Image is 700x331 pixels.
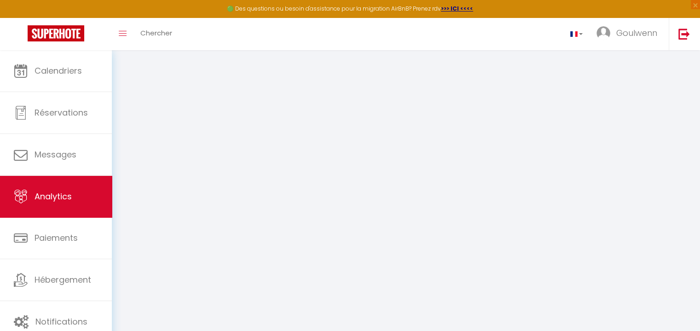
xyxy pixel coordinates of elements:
[35,274,91,285] span: Hébergement
[35,107,88,118] span: Réservations
[28,25,84,41] img: Super Booking
[616,27,657,39] span: Goulwenn
[35,316,87,327] span: Notifications
[678,28,690,40] img: logout
[441,5,473,12] a: >>> ICI <<<<
[596,26,610,40] img: ...
[140,28,172,38] span: Chercher
[590,18,669,50] a: ... Goulwenn
[35,65,82,76] span: Calendriers
[35,149,76,160] span: Messages
[35,191,72,202] span: Analytics
[133,18,179,50] a: Chercher
[35,232,78,244] span: Paiements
